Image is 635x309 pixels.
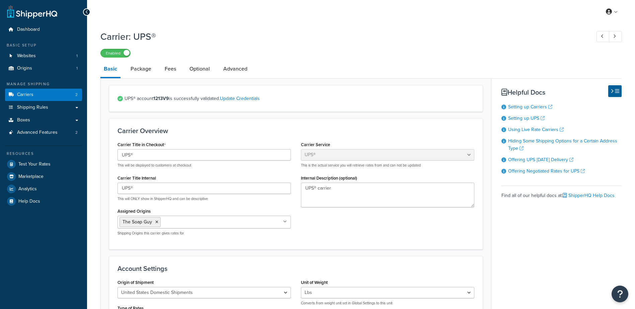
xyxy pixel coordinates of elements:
li: Websites [5,50,82,62]
a: Setting up Carriers [508,103,552,110]
p: Converts from weight unit set in Global Settings to this unit [301,301,474,306]
a: Package [127,61,155,77]
span: Origins [17,66,32,71]
a: Carriers2 [5,89,82,101]
label: Carrier Service [301,142,330,147]
label: Carrier Title in Checkout [117,142,166,147]
label: Enabled [101,49,130,57]
a: Fees [161,61,179,77]
p: This is the actual service you will retrieve rates from and can not be updated [301,163,474,168]
a: Basic [100,61,121,78]
h3: Helpful Docs [501,89,622,96]
a: Hiding Some Shipping Options for a Certain Address Type [508,137,617,152]
p: This will be displayed to customers at checkout [117,163,291,168]
a: Optional [186,61,213,77]
span: Test Your Rates [18,162,51,167]
a: Dashboard [5,23,82,36]
label: Assigned Origins [117,209,151,214]
span: UPS® account is successfully validated. [125,94,474,103]
span: Help Docs [18,199,40,204]
a: Advanced [220,61,251,77]
button: Open Resource Center [612,286,628,302]
p: This will ONLY show in ShipperHQ and can be descriptive [117,196,291,201]
h3: Account Settings [117,265,474,272]
a: Help Docs [5,195,82,207]
span: Advanced Features [17,130,58,135]
a: Analytics [5,183,82,195]
a: Next Record [609,31,622,42]
a: Using Live Rate Carriers [508,126,564,133]
span: 2 [75,92,78,98]
div: Basic Setup [5,42,82,48]
textarea: UPS® carrier [301,183,474,207]
a: Shipping Rules [5,101,82,114]
div: Find all of our helpful docs at: [501,186,622,200]
span: Marketplace [18,174,44,180]
span: Shipping Rules [17,105,48,110]
a: Offering UPS [DATE] Delivery [508,156,573,163]
span: 1 [76,53,78,59]
label: Internal Description (optional) [301,176,357,181]
a: Marketplace [5,171,82,183]
span: The Soap Guy [123,218,152,225]
span: Analytics [18,186,37,192]
span: Carriers [17,92,33,98]
span: Boxes [17,117,30,123]
a: Boxes [5,114,82,126]
span: Websites [17,53,36,59]
a: Previous Record [597,31,610,42]
span: 2 [75,130,78,135]
a: Test Your Rates [5,158,82,170]
a: Origins1 [5,62,82,75]
a: Advanced Features2 [5,126,82,139]
h1: Carrier: UPS® [100,30,584,43]
label: Carrier Title Internal [117,176,156,181]
div: Manage Shipping [5,81,82,87]
label: Origin of Shipment [117,280,154,285]
h3: Carrier Overview [117,127,474,134]
span: Dashboard [17,27,40,32]
a: Websites1 [5,50,82,62]
a: Setting up UPS [508,115,545,122]
li: Carriers [5,89,82,101]
label: Unit of Weight [301,280,328,285]
div: Resources [5,151,82,157]
a: Offering Negotiated Rates for UPS [508,168,585,175]
a: Update Credentials [220,95,260,102]
p: Shipping Origins this carrier gives rates for [117,231,291,236]
li: Origins [5,62,82,75]
a: ShipperHQ Help Docs [563,192,615,199]
li: Advanced Features [5,126,82,139]
strong: 1213V9 [153,95,169,102]
button: Hide Help Docs [608,85,622,97]
span: 1 [76,66,78,71]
